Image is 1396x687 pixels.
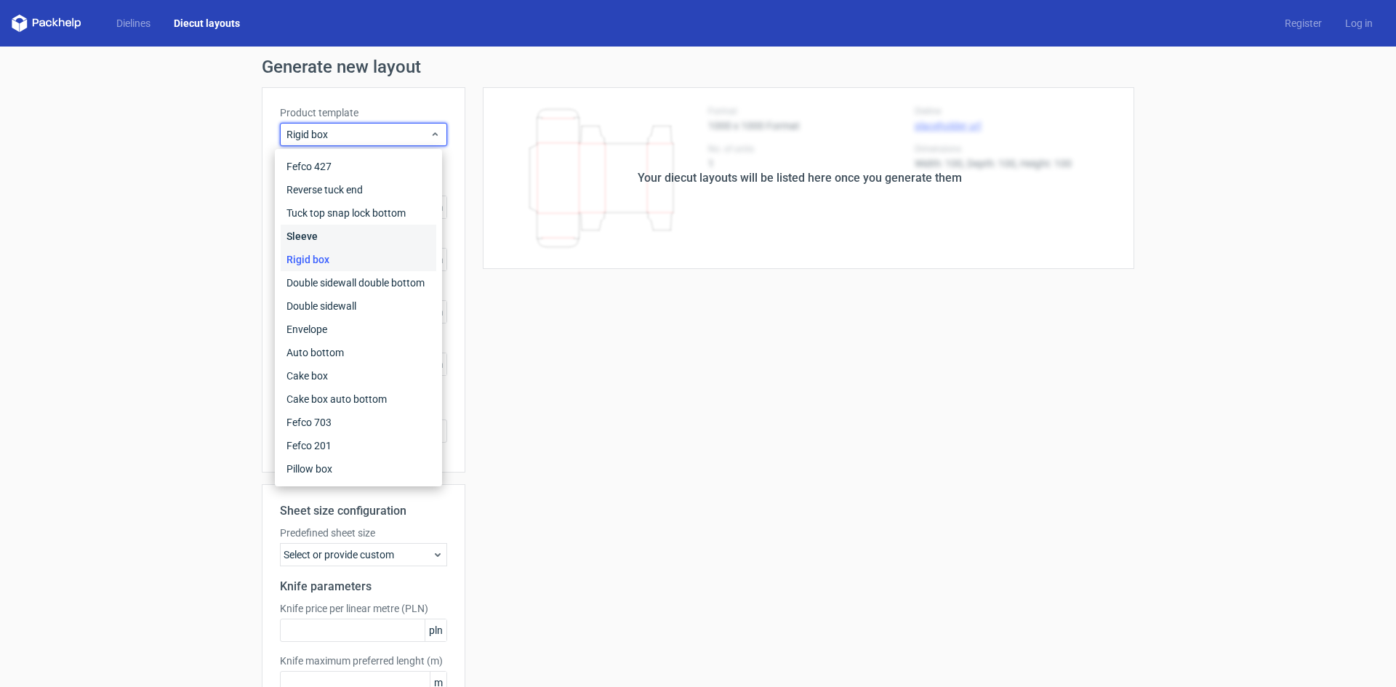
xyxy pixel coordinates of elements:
div: Rigid box [281,248,436,271]
div: Pillow box [281,457,436,481]
label: Predefined sheet size [280,526,447,540]
div: Auto bottom [281,341,436,364]
h1: Generate new layout [262,58,1134,76]
a: Dielines [105,16,162,31]
label: Knife price per linear metre (PLN) [280,601,447,616]
div: Fefco 201 [281,434,436,457]
div: Your diecut layouts will be listed here once you generate them [638,169,962,187]
h2: Sheet size configuration [280,502,447,520]
label: Knife maximum preferred lenght (m) [280,654,447,668]
a: Diecut layouts [162,16,252,31]
div: Cake box [281,364,436,387]
div: Double sidewall double bottom [281,271,436,294]
div: Fefco 427 [281,155,436,178]
a: Register [1273,16,1333,31]
div: Envelope [281,318,436,341]
div: Reverse tuck end [281,178,436,201]
div: Tuck top snap lock bottom [281,201,436,225]
div: Cake box auto bottom [281,387,436,411]
a: Log in [1333,16,1384,31]
div: Sleeve [281,225,436,248]
h2: Knife parameters [280,578,447,595]
span: pln [425,619,446,641]
div: Select or provide custom [280,543,447,566]
span: Rigid box [286,127,430,142]
div: Double sidewall [281,294,436,318]
label: Product template [280,105,447,120]
div: Fefco 703 [281,411,436,434]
